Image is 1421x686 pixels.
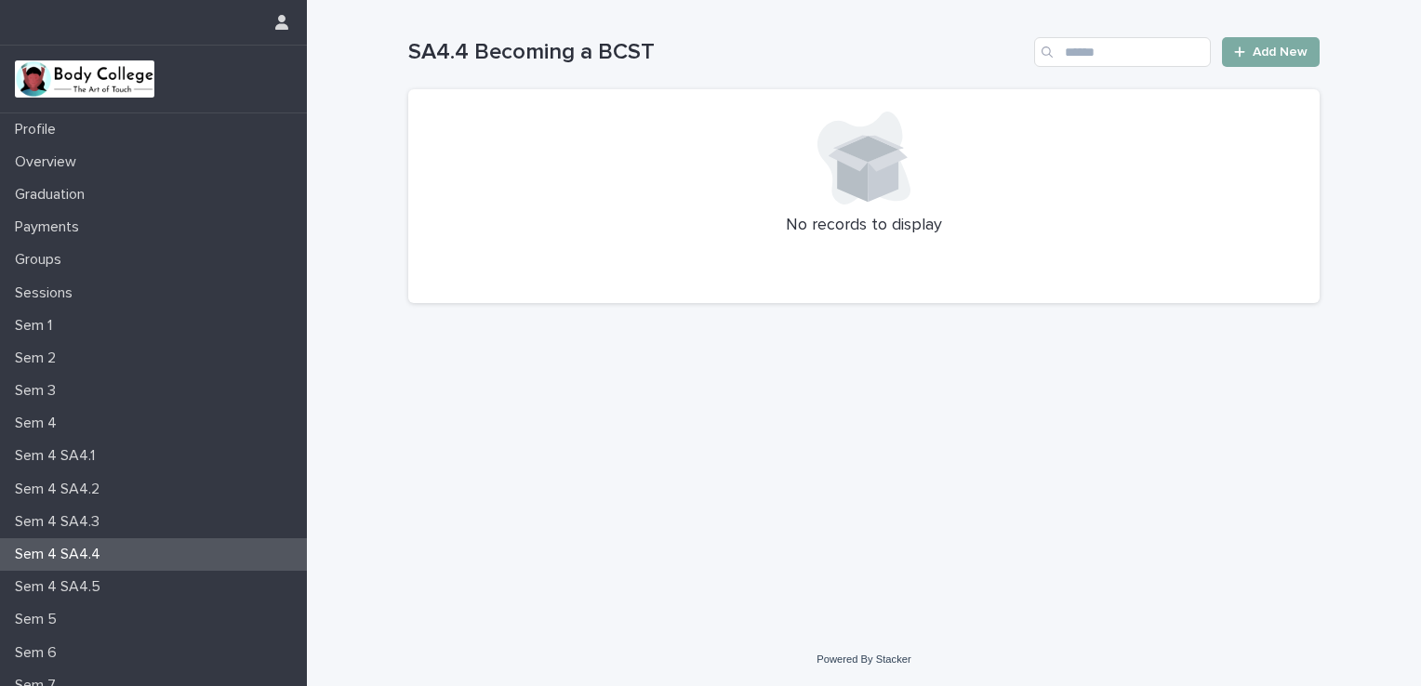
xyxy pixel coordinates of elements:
[7,251,76,269] p: Groups
[7,481,114,498] p: Sem 4 SA4.2
[15,60,154,98] img: xvtzy2PTuGgGH0xbwGb2
[7,546,115,563] p: Sem 4 SA4.4
[7,186,100,204] p: Graduation
[1034,37,1211,67] input: Search
[7,415,72,432] p: Sem 4
[7,447,110,465] p: Sem 4 SA4.1
[7,153,91,171] p: Overview
[7,218,94,236] p: Payments
[7,382,71,400] p: Sem 3
[431,216,1297,236] p: No records to display
[7,611,72,628] p: Sem 5
[7,121,71,139] p: Profile
[7,513,114,531] p: Sem 4 SA4.3
[7,284,87,302] p: Sessions
[7,350,71,367] p: Sem 2
[817,653,910,665] a: Powered By Stacker
[7,644,72,662] p: Sem 6
[408,39,1027,66] h1: SA4.4 Becoming a BCST
[7,578,115,596] p: Sem 4 SA4.5
[1253,46,1308,59] span: Add New
[7,317,67,335] p: Sem 1
[1222,37,1320,67] a: Add New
